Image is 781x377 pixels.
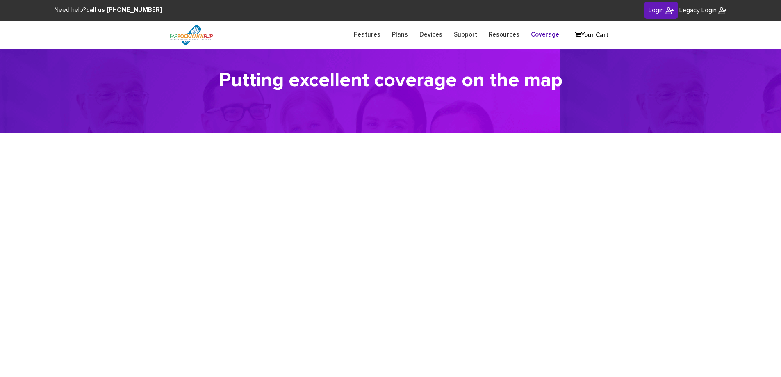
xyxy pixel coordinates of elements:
[679,6,726,15] a: Legacy Login
[665,7,674,15] img: FiveTownsFlip
[163,21,219,49] img: FiveTownsFlip
[163,70,618,91] h2: Putting excellent coverage on the map
[525,27,565,43] a: Coverage
[348,27,386,43] a: Features
[679,7,717,14] span: Legacy Login
[386,27,414,43] a: Plans
[448,27,483,43] a: Support
[55,7,162,13] span: Need help?
[649,7,664,14] span: Login
[414,27,448,43] a: Devices
[483,27,525,43] a: Resources
[718,7,726,15] img: FiveTownsFlip
[571,29,612,41] a: Your Cart
[86,7,162,13] strong: call us [PHONE_NUMBER]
